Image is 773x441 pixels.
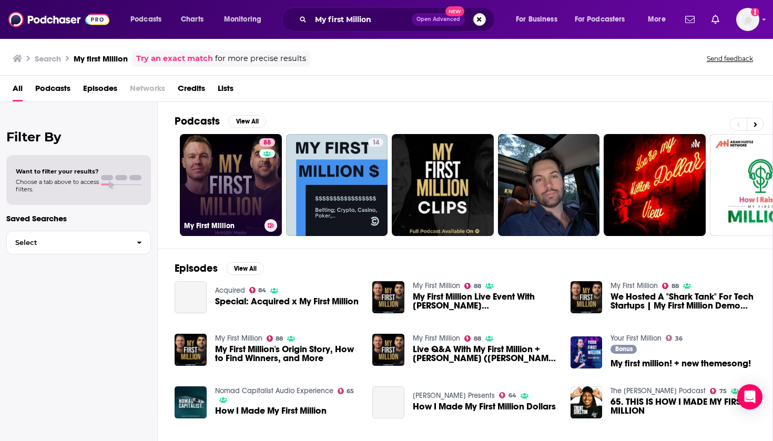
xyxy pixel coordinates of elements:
button: Show profile menu [736,8,759,31]
a: Your First Million [611,334,662,343]
a: 88 [259,138,275,147]
img: My First Million Live Event With Andrew Wilkinson (Austin, Texas) (Part 1) [372,281,404,313]
a: My First Million Live Event With Andrew Wilkinson (Austin, Texas) (Part 1) [413,292,558,310]
a: 65 [338,388,354,394]
span: Podcasts [130,12,161,27]
span: Bonus [615,346,633,352]
button: View All [228,115,266,128]
h3: My first Million [74,54,128,64]
span: 75 [719,389,727,394]
span: New [445,6,464,16]
button: open menu [217,11,275,28]
a: Try an exact match [136,53,213,65]
a: Show notifications dropdown [707,11,724,28]
span: 88 [672,284,679,289]
a: How I Made My First Million Dollars [413,402,556,411]
span: Logged in as Mark.Hayward [736,8,759,31]
a: How I Made My First Million Dollars [372,386,404,418]
span: 64 [508,393,516,398]
a: 75 [710,388,727,394]
a: We Hosted A "Shark Tank" For Tech Startups | My First Million Demo Day [611,292,756,310]
img: We Hosted A "Shark Tank" For Tech Startups | My First Million Demo Day [571,281,603,313]
a: 64 [499,392,516,398]
a: 88 [464,335,481,342]
img: Podchaser - Follow, Share and Rate Podcasts [8,9,109,29]
span: 14 [372,138,379,148]
span: 88 [474,284,481,289]
img: 65. THIS IS HOW I MADE MY FIRST MILLION [571,386,603,418]
span: 36 [675,336,683,341]
a: Noah Kagan Presents [413,391,495,400]
a: My first million! + new themesong! [611,359,751,368]
a: 14 [286,134,388,236]
svg: Add a profile image [751,8,759,16]
a: Episodes [83,80,117,101]
span: 88 [263,138,271,148]
button: Select [6,231,151,254]
a: The Trent Shelton Podcast [611,386,706,395]
a: 14 [368,138,383,147]
span: Live Q&A With My First Million + [PERSON_NAME] ([PERSON_NAME] Live Event) (Part 2) [413,345,558,363]
h2: Episodes [175,262,218,275]
img: My first million! + new themesong! [571,336,603,368]
a: 88 [464,283,481,289]
a: My First Million [413,334,460,343]
img: Live Q&A With My First Million + Andrew Wilkinson (Austin Live Event) (Part 2) [372,334,404,366]
a: 88 [662,283,679,289]
span: My First Million's Origin Story, How to Find Winners, and More [215,345,360,363]
a: How I Made My First Million [215,406,327,415]
button: open menu [123,11,175,28]
a: Show notifications dropdown [681,11,699,28]
span: Credits [178,80,205,101]
a: Nomad Capitalist Audio Experience [215,386,333,395]
span: 65 [347,389,354,394]
a: How I Made My First Million [175,386,207,418]
span: Podcasts [35,80,70,101]
img: User Profile [736,8,759,31]
span: Open Advanced [416,17,460,22]
a: EpisodesView All [175,262,264,275]
span: All [13,80,23,101]
span: 88 [276,336,283,341]
h3: Search [35,54,61,64]
span: For Business [516,12,557,27]
a: Special: Acquired x My First Million [175,281,207,313]
button: open menu [508,11,571,28]
a: My First Million [611,281,658,290]
div: Open Intercom Messenger [737,384,762,409]
a: 88 [267,335,283,342]
a: My First Million [413,281,460,290]
a: Live Q&A With My First Million + Andrew Wilkinson (Austin Live Event) (Part 2) [413,345,558,363]
span: 84 [258,288,266,293]
span: Networks [130,80,165,101]
a: Lists [218,80,233,101]
span: Monitoring [224,12,261,27]
a: My First Million [215,334,262,343]
div: Search podcasts, credits, & more... [292,7,505,32]
img: My First Million's Origin Story, How to Find Winners, and More [175,334,207,366]
span: Special: Acquired x My First Million [215,297,359,306]
span: More [648,12,666,27]
a: 84 [249,287,267,293]
span: My First Million Live Event With [PERSON_NAME] ([GEOGRAPHIC_DATA], [US_STATE]) (Part 1) [413,292,558,310]
button: open menu [568,11,640,28]
a: Acquired [215,286,245,295]
p: Saved Searches [6,213,151,223]
button: View All [226,262,264,275]
span: For Podcasters [575,12,625,27]
button: Open AdvancedNew [412,13,465,26]
h2: Filter By [6,129,151,145]
a: 65. THIS IS HOW I MADE MY FIRST MILLION [611,397,756,415]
